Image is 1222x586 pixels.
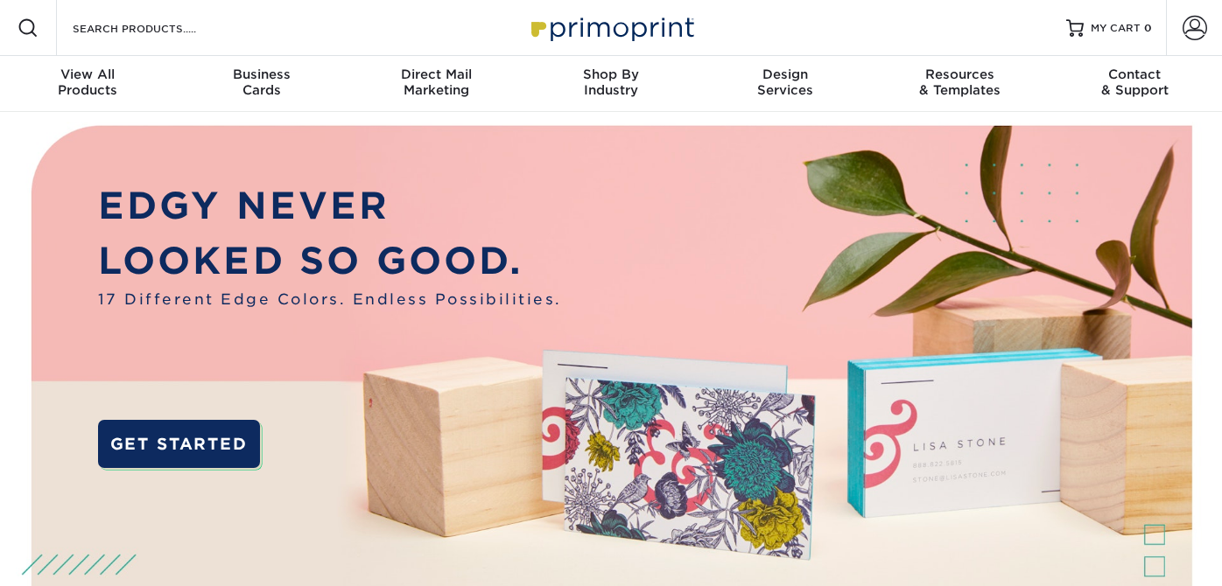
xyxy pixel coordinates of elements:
[98,420,260,468] a: GET STARTED
[523,56,698,112] a: Shop ByIndustry
[98,178,562,234] p: EDGY NEVER
[699,66,873,82] span: Design
[349,66,523,98] div: Marketing
[174,56,348,112] a: BusinessCards
[349,56,523,112] a: Direct MailMarketing
[174,66,348,82] span: Business
[174,66,348,98] div: Cards
[523,66,698,82] span: Shop By
[1048,66,1222,98] div: & Support
[349,66,523,82] span: Direct Mail
[1048,56,1222,112] a: Contact& Support
[523,66,698,98] div: Industry
[1048,66,1222,82] span: Contact
[523,9,699,46] img: Primoprint
[699,56,873,112] a: DesignServices
[873,66,1047,82] span: Resources
[1144,22,1152,34] span: 0
[873,56,1047,112] a: Resources& Templates
[98,289,562,310] span: 17 Different Edge Colors. Endless Possibilities.
[873,66,1047,98] div: & Templates
[98,234,562,289] p: LOOKED SO GOOD.
[1091,21,1141,36] span: MY CART
[71,17,242,38] input: SEARCH PRODUCTS.....
[699,66,873,98] div: Services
